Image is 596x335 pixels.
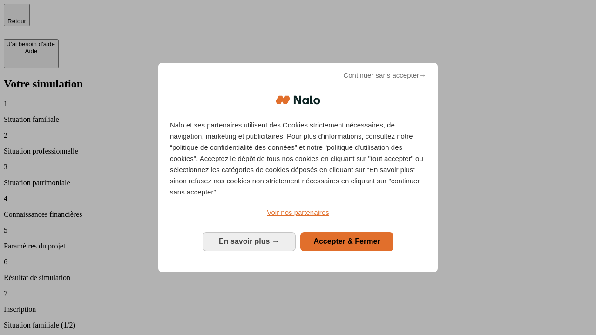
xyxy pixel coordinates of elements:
[276,86,320,114] img: Logo
[158,63,438,272] div: Bienvenue chez Nalo Gestion du consentement
[313,237,380,245] span: Accepter & Fermer
[343,70,426,81] span: Continuer sans accepter→
[170,120,426,198] p: Nalo et ses partenaires utilisent des Cookies strictement nécessaires, de navigation, marketing e...
[203,232,296,251] button: En savoir plus: Configurer vos consentements
[267,208,329,216] span: Voir nos partenaires
[170,207,426,218] a: Voir nos partenaires
[300,232,393,251] button: Accepter & Fermer: Accepter notre traitement des données et fermer
[219,237,279,245] span: En savoir plus →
